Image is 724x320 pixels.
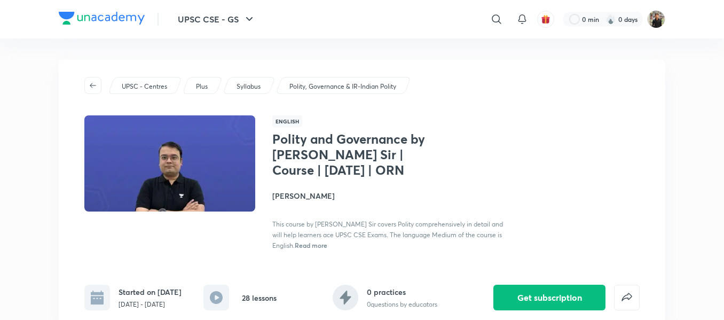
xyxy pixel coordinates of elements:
p: Polity, Governance & IR-Indian Polity [289,82,396,91]
p: 0 questions by educators [367,300,437,309]
span: English [272,115,302,127]
a: Plus [194,82,210,91]
a: Company Logo [59,12,145,27]
p: Plus [196,82,208,91]
a: UPSC - Centres [120,82,169,91]
h6: 28 lessons [242,292,277,303]
h6: 0 practices [367,286,437,298]
button: false [614,285,640,310]
a: Polity, Governance & IR-Indian Polity [288,82,398,91]
img: Yudhishthir [647,10,665,28]
p: [DATE] - [DATE] [119,300,182,309]
span: This course by [PERSON_NAME] Sir covers Polity comprehensively in detail and will help learners a... [272,220,503,249]
button: UPSC CSE - GS [171,9,262,30]
img: streak [605,14,616,25]
img: avatar [541,14,550,24]
h6: Started on [DATE] [119,286,182,298]
img: Thumbnail [83,114,257,213]
button: avatar [537,11,554,28]
a: Syllabus [235,82,263,91]
img: Company Logo [59,12,145,25]
button: Get subscription [493,285,605,310]
p: UPSC - Centres [122,82,167,91]
p: Syllabus [237,82,261,91]
h4: [PERSON_NAME] [272,190,511,201]
h1: Polity and Governance by [PERSON_NAME] Sir | Course | [DATE] | ORN [272,131,447,177]
span: Read more [295,241,327,249]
